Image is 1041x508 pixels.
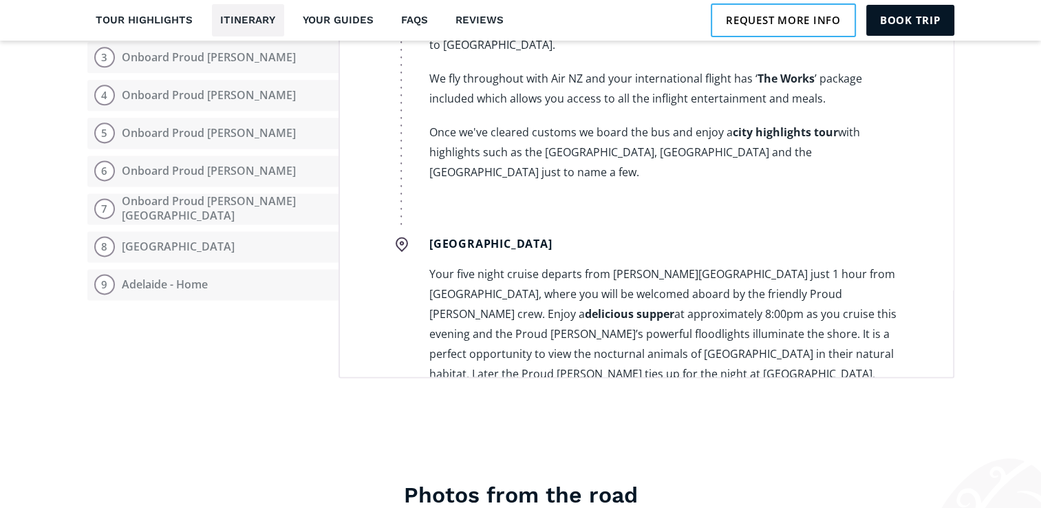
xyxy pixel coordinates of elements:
p: Your five night cruise departs from [PERSON_NAME][GEOGRAPHIC_DATA] just 1 hour from [GEOGRAPHIC_D... [429,264,897,384]
div: 7 [94,198,115,219]
div: 5 [94,123,115,143]
button: 6Onboard Proud [PERSON_NAME] [87,156,339,187]
button: 9Adelaide - Home [87,269,339,300]
strong: delicious supper [585,306,674,321]
p: We fly throughout with Air NZ and your international flight has ‘ ’ package included which allows... [429,69,897,109]
strong: city highlights tour [733,125,838,140]
a: Reviews [447,4,513,36]
a: Tour highlights [87,4,202,36]
button: 4Onboard Proud [PERSON_NAME] [87,80,339,111]
div: Adelaide - Home [122,277,208,292]
div: Onboard Proud [PERSON_NAME] [122,88,296,103]
button: 5Onboard Proud [PERSON_NAME] [87,118,339,149]
div: 4 [94,85,115,105]
div: Onboard Proud [PERSON_NAME] [122,126,296,140]
div: 9 [94,274,115,295]
div: 6 [94,160,115,181]
button: 7Onboard Proud [PERSON_NAME][GEOGRAPHIC_DATA] [87,193,339,224]
a: FAQs [393,4,437,36]
a: Book trip [866,5,954,35]
div: [GEOGRAPHIC_DATA] [122,240,235,254]
a: Request more info [711,3,856,36]
button: 3Onboard Proud [PERSON_NAME] [87,42,339,73]
div: Onboard Proud [PERSON_NAME] [122,164,296,178]
div: Onboard Proud [PERSON_NAME] [122,50,296,65]
div: 3 [94,47,115,67]
div: Onboard Proud [PERSON_NAME][GEOGRAPHIC_DATA] [122,194,332,223]
a: Your guides [294,4,383,36]
p: ‍ [429,196,897,216]
h5: [GEOGRAPHIC_DATA] [429,237,897,251]
a: Itinerary [212,4,284,36]
p: Once we've cleared customs we board the bus and enjoy a with highlights such as the [GEOGRAPHIC_D... [429,123,897,182]
strong: The Works [758,71,815,86]
div: 8 [94,236,115,257]
button: 8[GEOGRAPHIC_DATA] [87,231,339,262]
